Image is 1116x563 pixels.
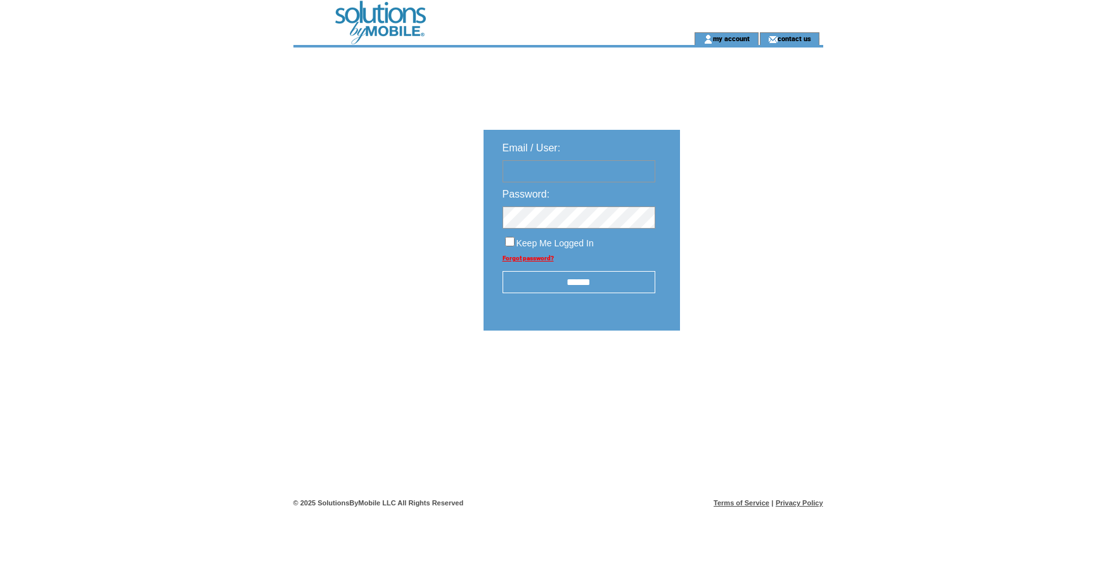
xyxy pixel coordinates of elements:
[503,142,561,153] span: Email / User:
[778,34,811,42] a: contact us
[293,499,464,507] span: © 2025 SolutionsByMobile LLC All Rights Reserved
[503,255,554,262] a: Forgot password?
[516,238,594,248] span: Keep Me Logged In
[713,34,750,42] a: my account
[771,499,773,507] span: |
[503,189,550,199] span: Password:
[776,499,823,507] a: Privacy Policy
[768,34,778,44] img: contact_us_icon.gif
[714,499,769,507] a: Terms of Service
[717,362,780,378] img: transparent.png
[703,34,713,44] img: account_icon.gif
